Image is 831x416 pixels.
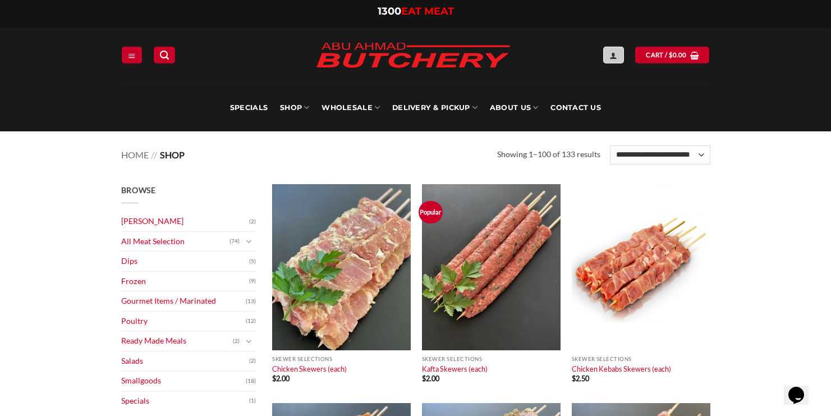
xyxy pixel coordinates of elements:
[121,272,249,291] a: Frozen
[121,232,229,252] a: All Meat Selection
[154,47,175,63] a: Search
[242,335,256,348] button: Toggle
[272,374,276,383] span: $
[249,253,256,270] span: (5)
[422,356,561,362] p: Skewer Selections
[784,371,820,405] iframe: chat widget
[121,371,246,391] a: Smallgoods
[572,184,710,350] img: Chicken Kebabs Skewers
[422,364,488,373] a: Kafta Skewers (each)
[306,35,520,77] img: Abu Ahmad Butchery
[272,184,411,350] img: Chicken Skewers
[635,47,709,63] a: View cart
[490,84,538,131] a: About Us
[249,392,256,409] span: (1)
[392,84,478,131] a: Delivery & Pickup
[121,391,249,411] a: Specials
[669,50,673,60] span: $
[422,184,561,350] img: Kafta Skewers
[122,47,142,63] a: Menu
[610,145,710,164] select: Shop order
[121,185,156,195] span: Browse
[422,374,426,383] span: $
[280,84,309,131] a: SHOP
[121,149,149,160] a: Home
[229,233,240,250] span: (74)
[230,84,268,131] a: Specials
[401,5,454,17] span: EAT MEAT
[121,291,246,311] a: Gourmet Items / Marinated
[572,364,671,373] a: Chicken Kebabs Skewers (each)
[246,373,256,390] span: (18)
[646,50,686,60] span: Cart /
[378,5,401,17] span: 1300
[121,312,246,331] a: Poultry
[378,5,454,17] a: 1300EAT MEAT
[121,252,249,271] a: Dips
[121,351,249,371] a: Salads
[422,374,439,383] bdi: 2.00
[121,331,233,351] a: Ready Made Meals
[249,213,256,230] span: (2)
[572,374,576,383] span: $
[669,51,687,58] bdi: 0.00
[249,273,256,290] span: (9)
[497,148,600,161] p: Showing 1–100 of 133 results
[151,149,157,160] span: //
[160,149,185,160] span: Shop
[249,353,256,369] span: (2)
[272,374,290,383] bdi: 2.00
[121,212,249,231] a: [PERSON_NAME]
[246,293,256,310] span: (13)
[572,374,589,383] bdi: 2.50
[550,84,601,131] a: Contact Us
[246,313,256,330] span: (12)
[322,84,380,131] a: Wholesale
[572,356,710,362] p: Skewer Selections
[272,356,411,362] p: Skewer Selections
[242,235,256,248] button: Toggle
[272,364,347,373] a: Chicken Skewers (each)
[603,47,623,63] a: Login
[233,333,240,350] span: (2)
